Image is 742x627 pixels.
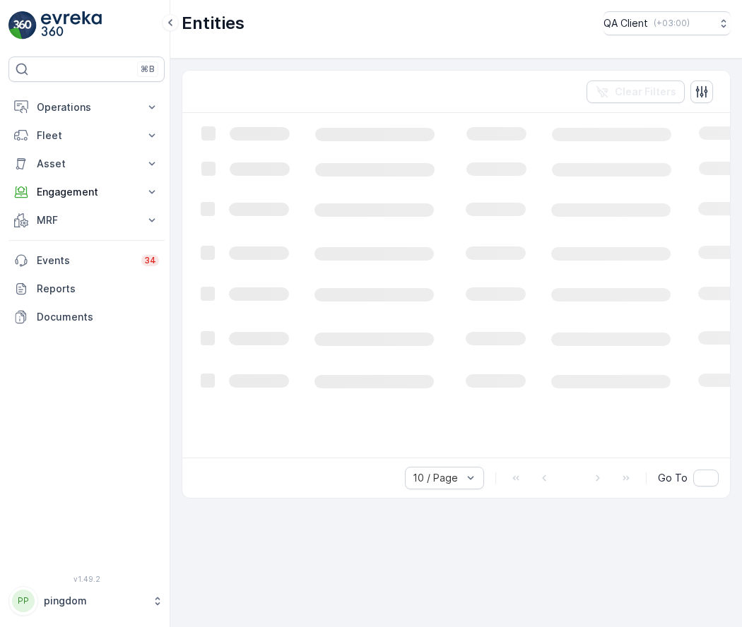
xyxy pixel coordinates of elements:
button: QA Client(+03:00) [603,11,731,35]
button: MRF [8,206,165,234]
img: logo_light-DOdMpM7g.png [41,11,102,40]
button: Fleet [8,121,165,150]
p: Entities [182,12,245,35]
div: PP [12,590,35,612]
p: ⌘B [141,64,155,75]
p: Reports [37,282,159,296]
button: Asset [8,150,165,178]
button: PPpingdom [8,586,165,616]
p: Fleet [37,129,136,143]
span: Go To [658,471,688,485]
p: Asset [37,157,136,171]
p: Documents [37,310,159,324]
p: Engagement [37,185,136,199]
p: QA Client [603,16,648,30]
a: Events34 [8,246,165,275]
p: pingdom [44,594,145,608]
p: MRF [37,213,136,227]
p: ( +03:00 ) [654,18,690,29]
span: v 1.49.2 [8,575,165,583]
button: Operations [8,93,165,121]
p: Clear Filters [615,85,676,99]
button: Clear Filters [587,80,685,103]
p: Operations [37,100,136,114]
a: Reports [8,275,165,303]
img: logo [8,11,37,40]
p: 34 [144,255,156,266]
p: Events [37,253,133,268]
a: Documents [8,303,165,331]
button: Engagement [8,178,165,206]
